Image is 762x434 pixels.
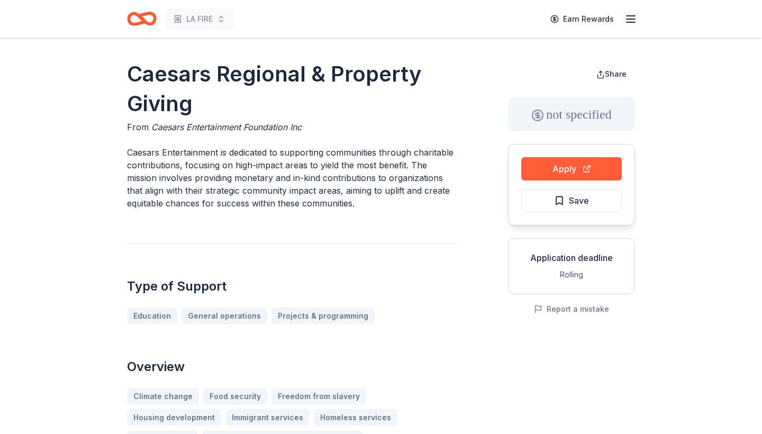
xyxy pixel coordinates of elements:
[127,6,157,31] a: Home
[127,146,457,210] p: Caesars Entertainment is dedicated to supporting communities through charitable contributions, fo...
[517,251,626,264] div: Application deadline
[521,189,622,212] button: Save
[165,8,234,30] button: LA FIRE
[588,64,635,85] button: Share
[569,194,589,207] span: Save
[186,13,213,25] span: LA FIRE
[517,268,626,281] div: Rolling
[271,308,375,324] a: Projects & programming
[534,303,609,315] button: Report a mistake
[182,308,267,324] a: General operations
[508,97,635,131] div: not specified
[151,122,302,132] span: Caesars Entertainment Foundation Inc
[521,157,622,180] button: Apply
[127,308,177,324] a: Education
[127,59,457,119] h1: Caesars Regional & Property Giving
[544,10,620,29] a: Earn Rewards
[127,358,457,375] h2: Overview
[127,278,457,295] h2: Type of Support
[127,121,457,133] div: From
[605,69,627,78] span: Share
